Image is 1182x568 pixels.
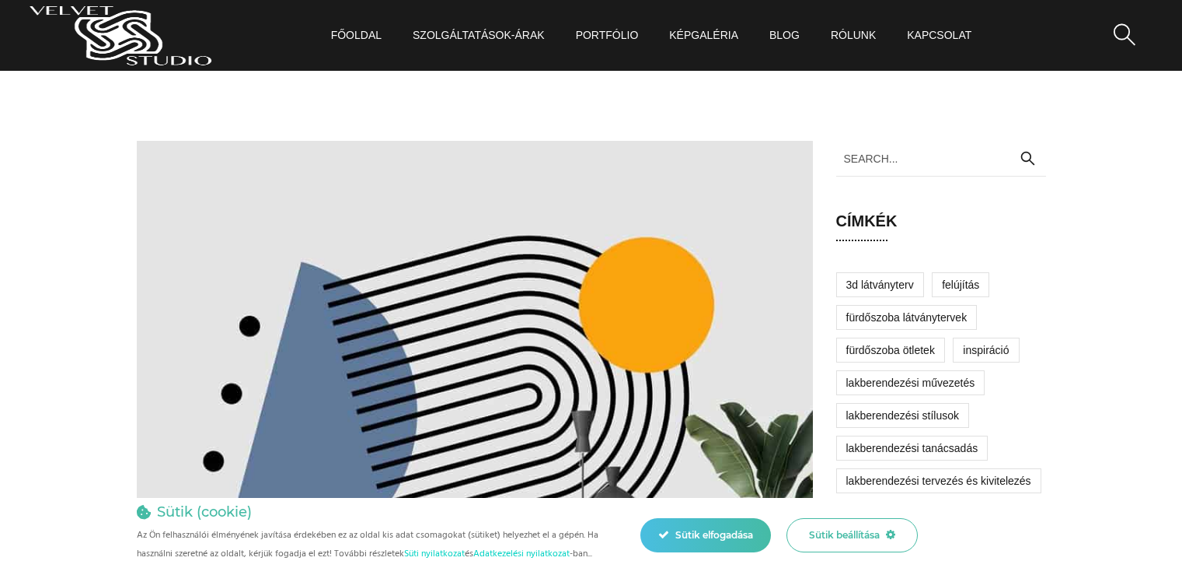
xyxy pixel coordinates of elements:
a: lakberendezési stílusok (5 elem) [836,403,970,428]
div: Sütik elfogadása [640,518,771,552]
a: lakberendezési tervezés és kivitelezés (1 elem) [836,468,1041,493]
a: fürdőszoba látványtervek (2 elem) [836,305,978,330]
a: Felújítás (1 elem) [932,272,989,297]
a: lakberendezési tanácsadás (1 elem) [836,436,988,461]
a: lakberendezési művezetés (1 elem) [836,370,985,395]
a: 3D látványterv (1 elem) [836,272,924,297]
div: Sütik beállítása [786,518,917,552]
h6: Címkék [836,210,1046,241]
h4: Sütik (cookie) [157,503,252,521]
a: Süti nyilatkozat [404,546,465,562]
a: Adatkezelési nyilatkozat [473,546,570,562]
a: fürdőszoba ötletek (2 elem) [836,338,945,363]
p: Az Ön felhasználói élményének javítása érdekében ez az oldal kis adat csomagokat (sütiket) helyez... [137,526,609,563]
a: Inspiráció (3 elem) [953,338,1019,363]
